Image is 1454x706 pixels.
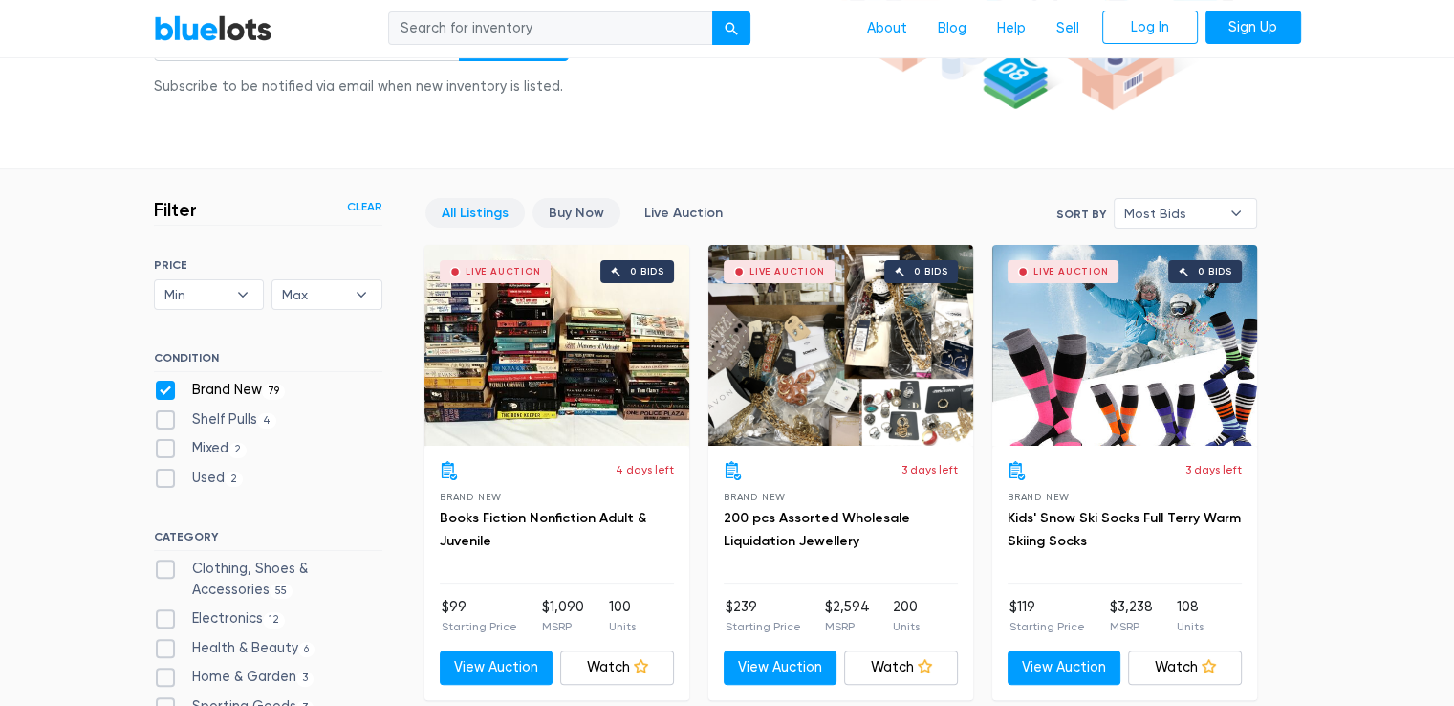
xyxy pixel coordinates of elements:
span: Brand New [724,492,786,502]
p: Starting Price [726,618,801,635]
label: Mixed [154,438,248,459]
b: ▾ [341,280,381,309]
span: Max [282,280,345,309]
p: Starting Price [1009,618,1085,635]
div: 0 bids [630,267,664,276]
a: View Auction [724,651,837,685]
h3: Filter [154,198,197,221]
li: $119 [1009,597,1085,635]
div: 0 bids [1198,267,1232,276]
label: Electronics [154,608,286,629]
li: $99 [442,597,517,635]
a: Sell [1041,11,1095,47]
p: Units [609,618,636,635]
span: 3 [296,672,315,687]
span: 2 [225,472,244,487]
h6: CATEGORY [154,530,382,551]
p: MSRP [824,618,869,635]
a: Live Auction 0 bids [708,245,973,446]
li: $3,238 [1109,597,1152,635]
li: 100 [609,597,636,635]
div: Live Auction [749,267,825,276]
span: 79 [262,384,286,399]
a: Live Auction 0 bids [992,245,1257,446]
a: Live Auction [628,198,739,228]
p: MSRP [1109,618,1152,635]
h6: PRICE [154,258,382,272]
span: Brand New [440,492,502,502]
a: Buy Now [532,198,620,228]
a: View Auction [1008,651,1121,685]
label: Brand New [154,380,286,401]
p: Starting Price [442,618,517,635]
li: $2,594 [824,597,869,635]
a: Log In [1102,11,1198,45]
li: 108 [1177,597,1204,635]
p: 3 days left [1185,461,1242,478]
label: Shelf Pulls [154,409,277,430]
a: View Auction [440,651,553,685]
a: Live Auction 0 bids [424,245,689,446]
p: Units [1177,618,1204,635]
label: Used [154,468,244,489]
label: Clothing, Shoes & Accessories [154,559,382,600]
li: $1,090 [542,597,584,635]
b: ▾ [1216,199,1256,228]
a: About [852,11,922,47]
a: Clear [347,198,382,215]
p: Units [893,618,920,635]
a: Help [982,11,1041,47]
div: Live Auction [466,267,541,276]
a: All Listings [425,198,525,228]
a: Blog [922,11,982,47]
div: 0 bids [914,267,948,276]
a: Watch [844,651,958,685]
span: 12 [263,612,286,628]
span: Brand New [1008,492,1070,502]
span: 6 [298,642,315,657]
span: Min [164,280,228,309]
span: Most Bids [1124,199,1220,228]
div: Live Auction [1033,267,1109,276]
label: Health & Beauty [154,638,315,659]
a: BlueLots [154,14,272,42]
p: 4 days left [616,461,674,478]
li: $239 [726,597,801,635]
label: Home & Garden [154,667,315,688]
a: Sign Up [1205,11,1301,45]
span: 55 [270,584,293,599]
p: MSRP [542,618,584,635]
div: Subscribe to be notified via email when new inventory is listed. [154,77,569,98]
label: Sort By [1056,206,1106,223]
input: Search for inventory [388,11,713,46]
a: Watch [560,651,674,685]
a: Books Fiction Nonfiction Adult & Juvenile [440,510,646,549]
a: 200 pcs Assorted Wholesale Liquidation Jewellery [724,510,910,549]
h6: CONDITION [154,351,382,372]
b: ▾ [223,280,263,309]
span: 4 [257,413,277,429]
p: 3 days left [901,461,958,478]
span: 2 [228,443,248,458]
li: 200 [893,597,920,635]
a: Watch [1128,651,1242,685]
a: Kids' Snow Ski Socks Full Terry Warm Skiing Socks [1008,510,1241,549]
